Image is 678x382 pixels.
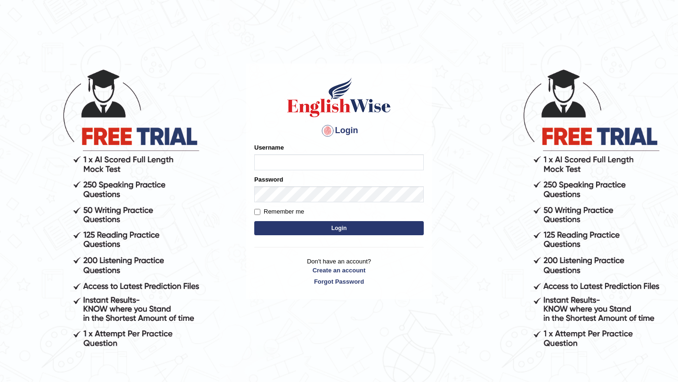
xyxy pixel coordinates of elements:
[254,207,304,216] label: Remember me
[254,266,424,275] a: Create an account
[254,123,424,138] h4: Login
[254,221,424,235] button: Login
[254,209,260,215] input: Remember me
[254,257,424,286] p: Don't have an account?
[254,277,424,286] a: Forgot Password
[254,175,283,184] label: Password
[254,143,284,152] label: Username
[285,76,393,119] img: Logo of English Wise sign in for intelligent practice with AI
